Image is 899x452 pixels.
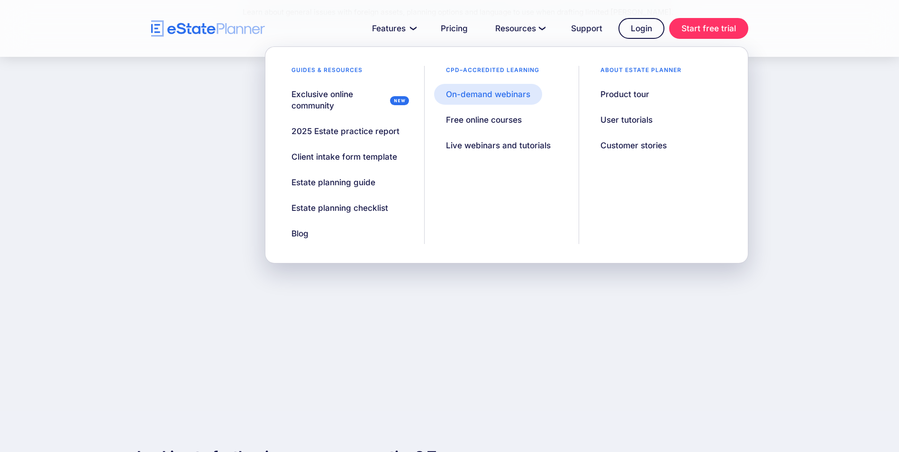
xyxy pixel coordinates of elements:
a: Free online courses [434,109,534,130]
a: Estate planning checklist [280,198,400,218]
a: Pricing [429,19,479,38]
div: On-demand webinars [446,89,530,100]
a: Blog [280,223,320,244]
a: Login [618,18,664,39]
a: Exclusive online community [280,84,415,116]
a: Estate planning guide [280,172,387,193]
div: Blog [291,228,309,239]
div: Customer stories [600,140,667,151]
a: home [151,20,265,37]
div: Exclusive online community [291,89,386,111]
div: Estate planning guide [291,177,375,188]
a: Customer stories [589,135,679,156]
div: 2025 Estate practice report [291,126,400,137]
div: About estate planner [589,66,693,79]
div: Estate planning checklist [291,202,388,214]
a: User tutorials [589,109,664,130]
a: Live webinars and tutorials [434,135,563,156]
a: Start free trial [669,18,748,39]
div: Client intake form template [291,151,397,163]
iframe: YouTube embed [161,26,755,378]
a: On-demand webinars [434,84,542,105]
a: Resources [484,19,555,38]
a: Product tour [589,84,661,105]
div: Live webinars and tutorials [446,140,551,151]
div: CPD–accredited learning [434,66,551,79]
a: Client intake form template [280,146,409,167]
div: Free online courses [446,114,522,126]
a: 2025 Estate practice report [280,121,411,142]
div: User tutorials [600,114,653,126]
div: Product tour [600,89,649,100]
div: Guides & resources [280,66,374,79]
a: Features [361,19,425,38]
a: Support [560,19,614,38]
